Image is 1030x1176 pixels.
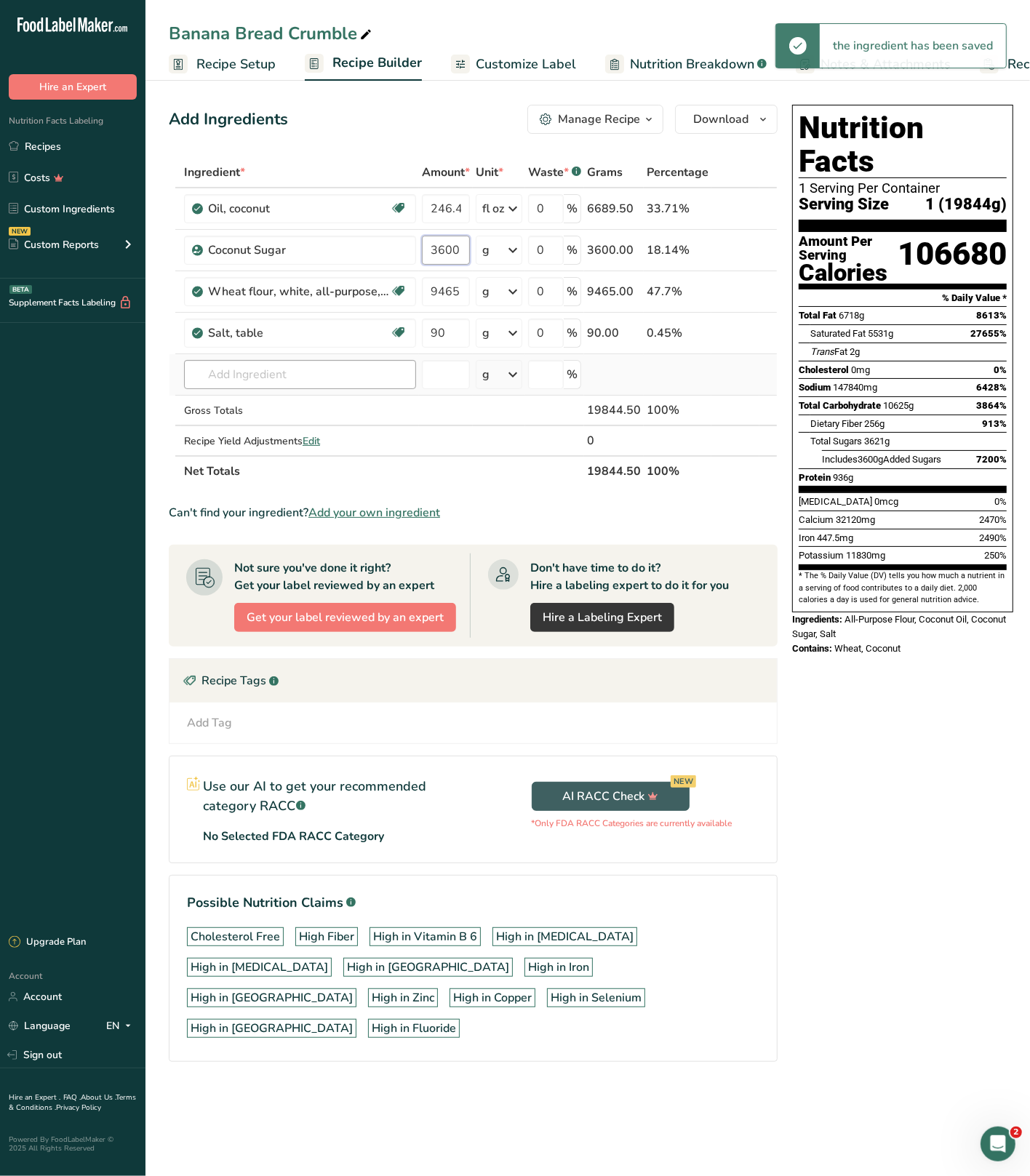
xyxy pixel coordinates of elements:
div: Banana Bread Crumble [169,20,375,47]
span: 32120mg [836,514,875,525]
p: No Selected FDA RACC Category [204,828,385,845]
div: Salt, table [208,324,390,342]
span: 5531g [868,328,893,339]
div: High in [GEOGRAPHIC_DATA] [191,1020,353,1037]
span: 2490% [979,532,1007,543]
div: 0 [587,432,641,449]
th: Net Totals [181,455,584,486]
span: Total Carbohydrate [799,400,881,411]
span: Cholesterol [799,364,849,375]
span: 913% [982,418,1007,429]
div: g [482,366,490,383]
div: Don't have time to do it? Hire a labeling expert to do it for you [530,559,729,594]
a: Hire a Labeling Expert [530,603,674,632]
span: 3864% [976,400,1007,411]
div: the ingredient has been saved [820,24,1006,68]
div: g [482,241,490,259]
div: Amount Per Serving [799,235,898,263]
div: EN [106,1017,137,1035]
p: *Only FDA RACC Categories are currently available [532,817,732,830]
input: Add Ingredient [184,360,416,389]
span: Includes Added Sugars [822,454,941,465]
span: Total Fat [799,310,837,321]
span: 2g [850,346,860,357]
button: Hire an Expert [9,74,137,100]
section: * The % Daily Value (DV) tells you how much a nutrient in a serving of food contributes to a dail... [799,570,1007,606]
a: Recipe Builder [305,47,422,81]
div: 90.00 [587,324,641,342]
div: Calories [799,263,898,284]
div: Oil, coconut [208,200,390,217]
span: Unit [476,164,503,181]
span: Protein [799,472,831,483]
span: Ingredient [184,164,245,181]
span: 10625g [883,400,914,411]
span: Download [693,111,748,128]
div: 19844.50 [587,401,641,419]
span: 6428% [976,382,1007,393]
div: 33.71% [647,200,708,217]
a: FAQ . [63,1092,81,1103]
span: Saturated Fat [810,328,866,339]
span: Percentage [647,164,708,181]
div: High in [GEOGRAPHIC_DATA] [191,989,353,1007]
div: High in [MEDICAL_DATA] [496,928,634,945]
span: Recipe Builder [332,53,422,73]
span: Potassium [799,550,844,561]
div: Wheat flour, white, all-purpose, self-rising, enriched [208,283,390,300]
a: Privacy Policy [56,1103,101,1113]
a: Nutrition Breakdown [605,48,767,81]
span: 256g [864,418,885,429]
span: 2470% [979,514,1007,525]
div: Upgrade Plan [9,935,86,950]
span: Total Sugars [810,436,862,447]
span: Nutrition Breakdown [630,55,754,74]
div: 106680 [898,235,1007,284]
div: 47.7% [647,283,708,300]
a: Hire an Expert . [9,1092,60,1103]
a: Language [9,1013,71,1039]
h1: Possible Nutrition Claims [187,893,759,913]
div: High in Fluoride [372,1020,456,1037]
div: Manage Recipe [558,111,640,128]
span: AI RACC Check [562,788,658,805]
div: Add Tag [187,714,232,732]
button: Download [675,105,778,134]
div: NEW [9,227,31,236]
span: Iron [799,532,815,543]
span: Fat [810,346,847,357]
span: 1 (19844g) [925,196,1007,214]
span: 0mg [851,364,870,375]
div: High in Vitamin B 6 [373,928,477,945]
div: fl oz [482,200,504,217]
div: BETA [9,285,32,294]
span: Grams [587,164,623,181]
span: Contains: [792,643,832,654]
span: 6718g [839,310,864,321]
span: Add your own ingredient [308,504,440,521]
div: Custom Reports [9,237,99,252]
span: Edit [303,434,320,448]
div: High Fiber [299,928,354,945]
div: High in [GEOGRAPHIC_DATA] [347,959,509,976]
section: % Daily Value * [799,289,1007,307]
span: 7200% [976,454,1007,465]
th: 19844.50 [584,455,644,486]
span: 11830mg [846,550,885,561]
a: Customize Label [451,48,576,81]
button: AI RACC Check NEW [532,782,690,811]
div: 100% [647,401,708,419]
span: Recipe Setup [196,55,276,74]
div: Recipe Yield Adjustments [184,433,416,449]
a: Terms & Conditions . [9,1092,136,1113]
div: 6689.50 [587,200,641,217]
div: High in [MEDICAL_DATA] [191,959,328,976]
div: NEW [671,775,696,788]
button: Manage Recipe [527,105,663,134]
div: Add Ingredients [169,108,288,132]
span: 2 [1010,1127,1022,1138]
i: Trans [810,346,834,357]
div: 0.45% [647,324,708,342]
span: Ingredients: [792,614,842,625]
span: 250% [984,550,1007,561]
